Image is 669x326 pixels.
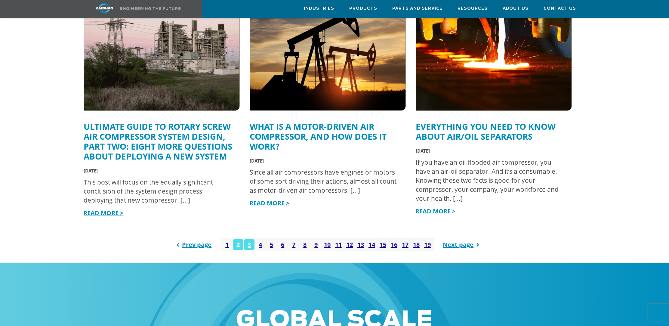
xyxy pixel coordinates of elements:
span: [DATE] [84,168,98,174]
a: 6 [277,239,288,250]
a: Industries [304,0,334,17]
span: Resources [458,5,488,12]
span: Products [349,5,377,12]
a: What Is a Motor-Driven Air Compressor, And How Does It Work? [250,121,387,152]
a: Parts and Service [392,0,442,17]
a: Products [349,0,377,17]
a: 4 [255,239,266,250]
img: Engineering the future [120,7,180,10]
span: About Us [503,5,529,12]
a: 17 [400,239,410,250]
a: 15 [378,239,388,250]
a: 1 [222,239,232,250]
a: Resources [458,0,488,17]
div: Since all air compressors have engines or motors of some sort driving their actions, almost all c... [250,168,400,195]
a: Contact Us [544,0,576,17]
a: 14 [366,239,377,250]
div: If you have an oil-flooded air compressor, you have an air-oil separator. And it’s a consumable. ... [416,158,566,203]
span: Industries [304,5,334,12]
a: Next page [443,238,482,251]
span: [DATE] [250,158,264,164]
a: 10 [322,239,332,250]
a: 16 [389,239,399,250]
a: Prev page [174,238,211,251]
a: READ MORE > [249,199,289,207]
a: 3 [244,239,254,250]
img: kaishan logo [82,3,127,14]
a: READ MORE > [415,207,455,215]
a: 2 [233,239,243,250]
a: 13 [355,239,366,250]
span: Contact Us [544,5,576,12]
span: Parts and Service [392,5,442,12]
a: Ultimate Guide to Rotary Screw Air Compressor System Design, Part Two: Eight More Questions About... [84,121,232,162]
a: 5 [266,239,277,250]
a: 19 [422,239,433,250]
a: READ MORE > [83,209,123,217]
a: 18 [411,239,421,250]
a: About Us [503,0,529,17]
span: [DATE] [416,148,430,154]
a: Everything You Need to Know About Air/Oil Separators [416,121,556,142]
a: 7 [288,239,299,250]
a: 12 [344,239,355,250]
a: 11 [333,239,344,250]
div: This post will focus on the equally significant conclusion of the system design process: deployin... [84,178,234,205]
a: 9 [311,239,321,250]
a: 8 [300,239,310,250]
